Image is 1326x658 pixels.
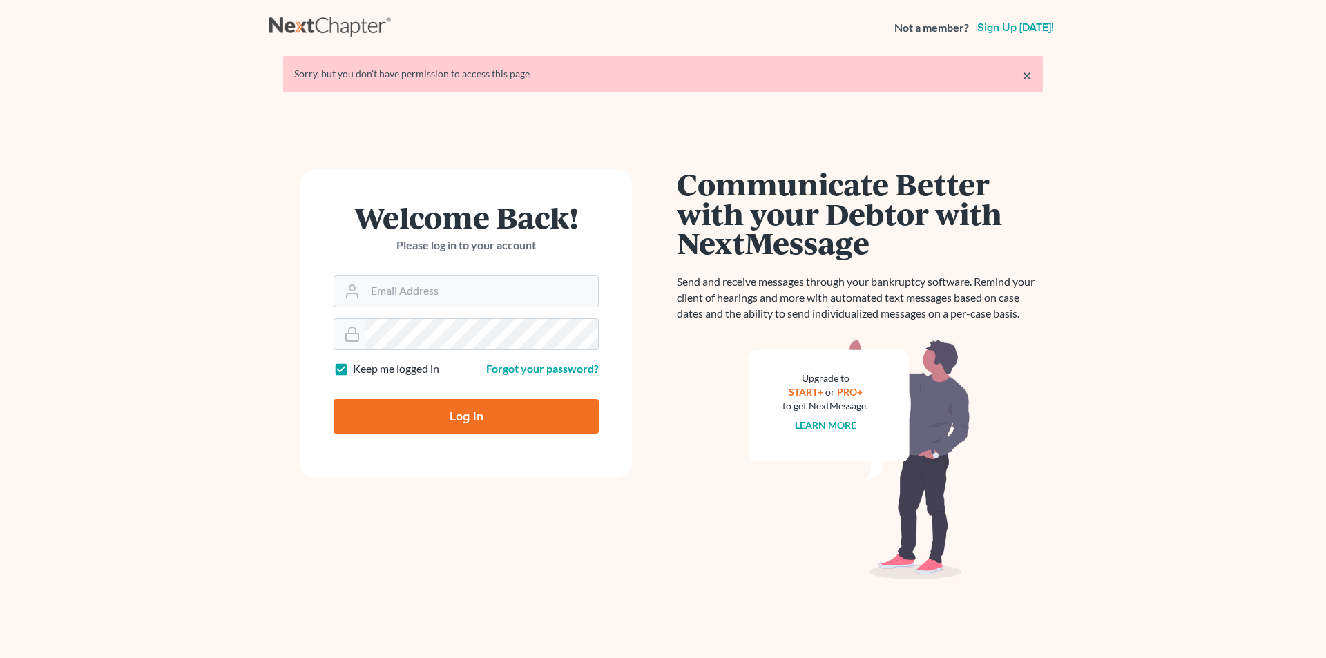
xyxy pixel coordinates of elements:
label: Keep me logged in [353,361,439,377]
p: Send and receive messages through your bankruptcy software. Remind your client of hearings and mo... [677,274,1043,322]
h1: Communicate Better with your Debtor with NextMessage [677,169,1043,258]
div: Upgrade to [782,371,868,385]
div: Sorry, but you don't have permission to access this page [294,67,1032,81]
a: START+ [789,386,823,398]
a: Sign up [DATE]! [974,22,1057,33]
div: to get NextMessage. [782,399,868,413]
p: Please log in to your account [334,238,599,253]
span: or [825,386,835,398]
h1: Welcome Back! [334,202,599,232]
a: PRO+ [837,386,863,398]
a: Forgot your password? [486,362,599,375]
input: Log In [334,399,599,434]
a: × [1022,67,1032,84]
strong: Not a member? [894,20,969,36]
a: Learn more [795,419,856,431]
img: nextmessage_bg-59042aed3d76b12b5cd301f8e5b87938c9018125f34e5fa2b7a6b67550977c72.svg [749,338,970,580]
input: Email Address [365,276,598,307]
